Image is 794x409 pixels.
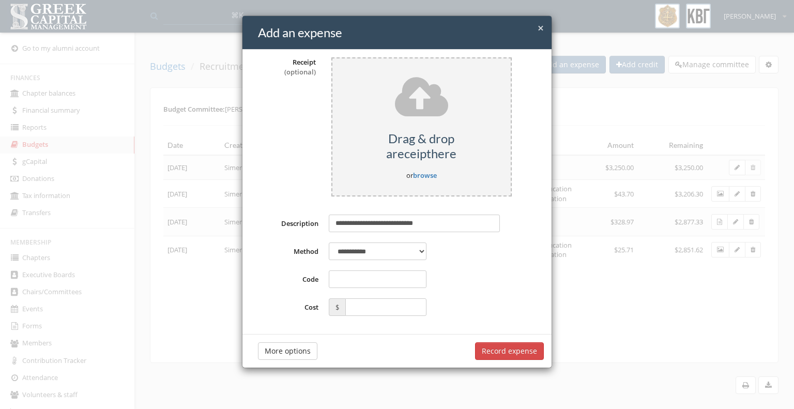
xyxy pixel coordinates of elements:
span: (optional) [284,67,316,77]
label: Cost [250,298,324,316]
a: browse [413,171,437,180]
span: $ [329,298,345,316]
div: or [331,57,512,196]
label: Code [250,270,324,288]
h5: Drag & drop a receipt here [332,131,511,161]
span: × [538,21,544,35]
h4: Add an expense [258,24,544,41]
div: Receipt [258,57,316,77]
label: Description [250,215,324,232]
button: Record expense [475,342,544,360]
label: Method [250,243,324,260]
button: More options [258,342,317,360]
